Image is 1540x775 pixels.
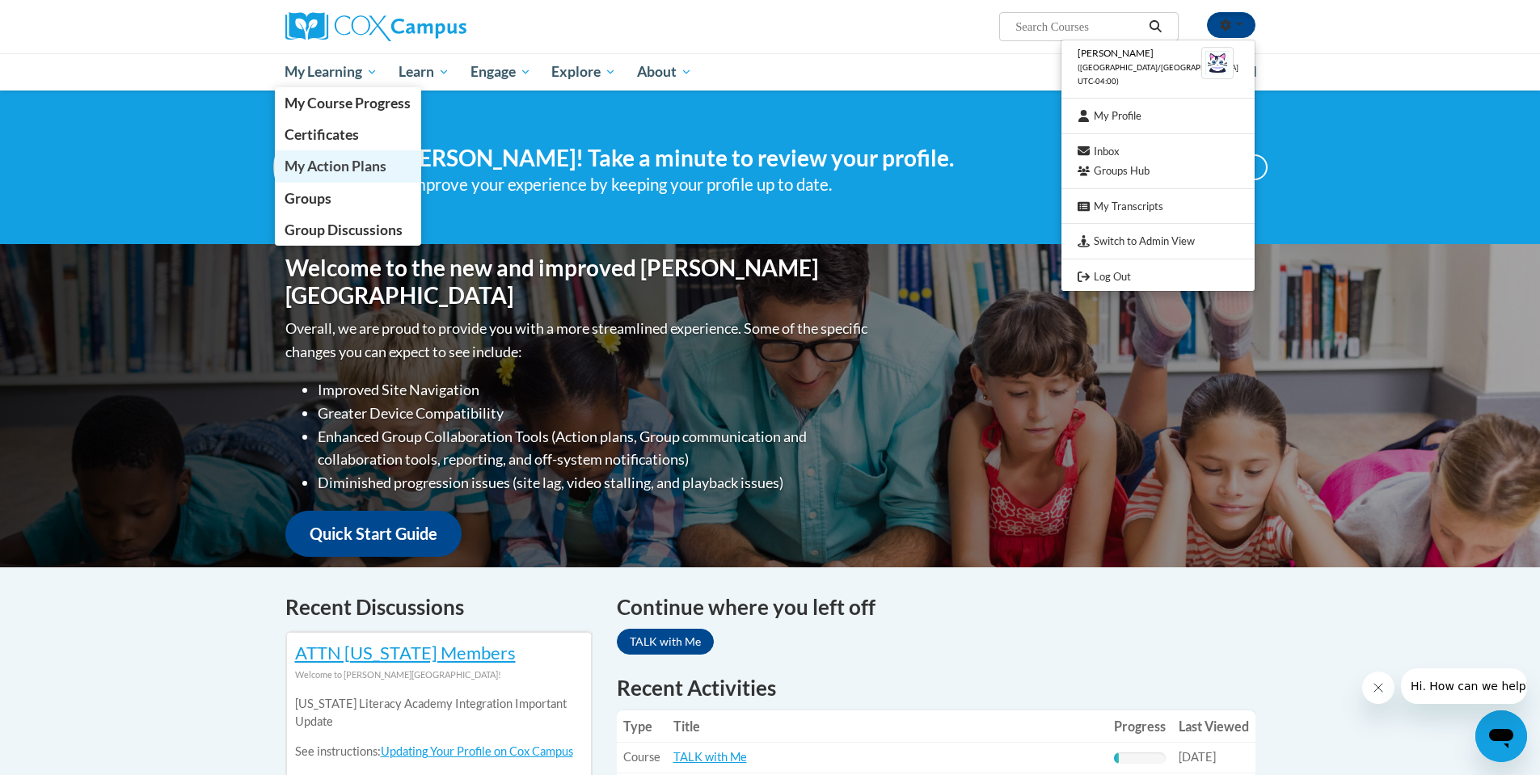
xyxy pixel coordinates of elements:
a: About [627,53,702,91]
span: [DATE] [1179,750,1216,764]
input: Search Courses [1014,17,1143,36]
h1: Welcome to the new and improved [PERSON_NAME][GEOGRAPHIC_DATA] [285,255,871,309]
a: Group Discussions [275,214,422,246]
p: Overall, we are proud to provide you with a more streamlined experience. Some of the specific cha... [285,317,871,364]
a: My Action Plans [275,150,422,182]
a: Engage [460,53,542,91]
th: Type [617,710,667,743]
span: [PERSON_NAME] [1078,47,1154,59]
th: Title [667,710,1108,743]
span: Group Discussions [285,221,403,238]
a: Quick Start Guide [285,511,462,557]
span: My Action Plans [285,158,386,175]
span: Certificates [285,126,359,143]
th: Last Viewed [1172,710,1255,743]
a: My Course Progress [275,87,422,119]
h4: Recent Discussions [285,592,593,623]
h4: Hi [PERSON_NAME]! Take a minute to review your profile. [370,145,1143,172]
a: Groups [275,183,422,214]
a: Cox Campus [285,12,593,41]
span: Hi. How can we help? [10,11,131,24]
a: Learn [388,53,460,91]
span: My Learning [285,62,378,82]
p: See instructions: [295,743,583,760]
a: TALK with Me [673,750,747,764]
img: Learner Profile Avatar [1201,47,1234,79]
div: Welcome to [PERSON_NAME][GEOGRAPHIC_DATA]! [295,666,583,684]
div: Help improve your experience by keeping your profile up to date. [370,171,1143,198]
iframe: Button to launch messaging window [1475,710,1527,762]
iframe: Message from company [1401,668,1527,704]
a: Groups Hub [1061,161,1255,181]
div: Progress, % [1114,752,1119,764]
th: Progress [1108,710,1172,743]
span: Groups [285,190,331,207]
span: Engage [470,62,531,82]
h4: Continue where you left off [617,592,1255,623]
a: ATTN [US_STATE] Members [295,642,516,663]
a: Explore [541,53,627,91]
a: My Transcripts [1061,196,1255,217]
a: Updating Your Profile on Cox Campus [381,744,573,758]
li: Greater Device Compatibility [318,402,871,425]
img: Cox Campus [285,12,466,41]
span: About [637,62,692,82]
a: Switch to Admin View [1061,231,1255,251]
li: Enhanced Group Collaboration Tools (Action plans, Group communication and collaboration tools, re... [318,425,871,472]
a: Certificates [275,119,422,150]
a: My Learning [275,53,389,91]
a: My Profile [1061,106,1255,126]
span: ([GEOGRAPHIC_DATA]/[GEOGRAPHIC_DATA] UTC-04:00) [1078,63,1238,86]
a: Logout [1061,267,1255,287]
p: [US_STATE] Literacy Academy Integration Important Update [295,695,583,731]
span: Course [623,750,660,764]
button: Search [1143,17,1167,36]
span: My Course Progress [285,95,411,112]
img: Profile Image [273,131,346,204]
span: Learn [399,62,449,82]
span: Explore [551,62,616,82]
h1: Recent Activities [617,673,1255,702]
iframe: Close message [1362,672,1394,704]
li: Diminished progression issues (site lag, video stalling, and playback issues) [318,471,871,495]
button: Account Settings [1207,12,1255,38]
a: TALK with Me [617,629,714,655]
div: Main menu [261,53,1280,91]
li: Improved Site Navigation [318,378,871,402]
a: Inbox [1061,141,1255,162]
